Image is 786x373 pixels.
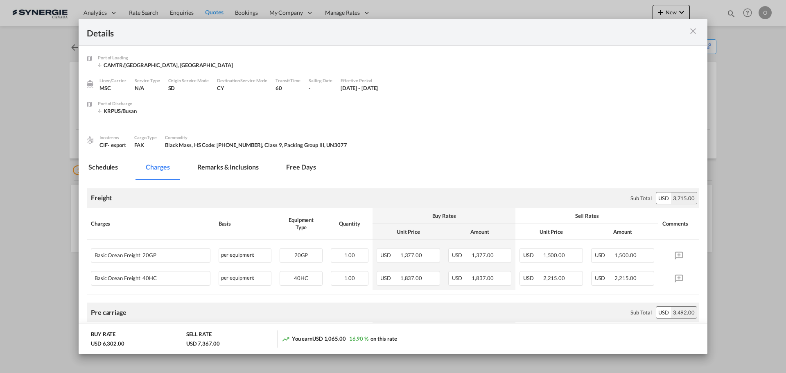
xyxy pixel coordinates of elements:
div: - [309,84,332,92]
th: Amount [587,224,659,240]
span: USD [523,275,542,281]
span: , [192,142,193,148]
div: CIF [99,141,126,149]
span: 2,215.00 [614,275,636,281]
span: N/A [135,85,144,91]
div: USD [656,192,671,204]
div: KRPUS/Busan [98,107,163,115]
div: Pre carriage [91,308,126,317]
span: Black Mass [165,142,194,148]
div: Quantity [331,220,368,227]
div: 60 [276,84,300,92]
md-tab-item: Free days [276,157,325,180]
div: 10 Sep 2025 - 5 Nov 2025 [341,84,378,92]
span: USD [380,252,399,258]
span: 40HC [294,275,308,281]
span: 1,837.00 [400,275,422,281]
md-tab-item: Remarks & Inclusions [187,157,268,180]
div: Origin Service Mode [168,77,209,84]
th: Comments [658,322,699,354]
div: Details [87,27,638,37]
span: 1,837.00 [472,275,493,281]
div: Buy Rates [377,212,511,219]
md-dialog: Port of Loading ... [79,19,707,355]
span: , [262,142,263,148]
div: USD 7,367.00 [186,340,220,347]
div: SELL RATE [186,330,212,340]
div: per equipment [219,271,272,286]
span: 1,500.00 [543,252,565,258]
div: Sell Rates [519,212,654,219]
span: HS Code: [PHONE_NUMBER] [194,142,265,148]
md-icon: icon-trending-up [282,335,290,343]
span: 1,500.00 [614,252,636,258]
md-pagination-wrapper: Use the left and right arrow keys to navigate between tabs [79,157,334,180]
div: Freight [91,193,112,202]
div: Basic Ocean Freight [95,271,178,281]
div: Port of Loading [98,54,233,61]
md-icon: icon-close m-3 fg-AAA8AD cursor [688,26,698,36]
span: 1.00 [344,252,355,258]
span: 1,377.00 [400,252,422,258]
span: 1.00 [344,275,355,281]
span: 16.90 % [349,335,368,342]
span: 20GP [140,252,156,258]
md-tab-item: Charges [136,157,179,180]
span: 20GP [294,252,308,258]
span: Class 9, Packing Group III [264,142,326,148]
span: 2,215.00 [543,275,565,281]
div: Basic Ocean Freight [95,249,178,258]
span: USD [380,275,399,281]
div: You earn on this rate [282,335,397,344]
div: Incoterms [99,134,126,141]
div: Cargo Type [134,134,157,141]
div: Destination Service Mode [217,77,268,84]
span: USD [452,252,471,258]
span: USD [452,275,471,281]
div: - export [108,141,126,149]
span: 40HC [140,275,157,281]
th: Amount [444,224,516,240]
div: Sailing Date [309,77,332,84]
span: USD [523,252,542,258]
div: Port of Discharge [98,100,163,107]
div: Equipment Type [280,216,323,231]
div: 3,715.00 [671,192,697,204]
th: Unit Price [515,224,587,240]
div: CY [217,84,268,92]
div: BUY RATE [91,330,115,340]
span: UN3077 [326,142,347,148]
div: Basis [219,220,272,227]
span: , [324,142,325,148]
md-tab-item: Schedules [79,157,128,180]
span: USD [595,275,614,281]
img: cargo.png [86,136,95,145]
div: USD 6,302.00 [91,340,124,347]
div: per equipment [219,248,272,263]
th: Unit Price [373,224,444,240]
div: Charges [91,220,210,227]
div: Commodity [165,134,347,141]
div: FAK [134,141,157,149]
div: Transit Time [276,77,300,84]
th: Comments [658,208,699,240]
div: Service Type [135,77,160,84]
div: 3,492.00 [671,307,697,318]
div: Sub Total [630,309,652,316]
div: MSC [99,84,126,92]
span: USD [595,252,614,258]
div: CAMTR/Montreal, QC [98,61,233,69]
div: Liner/Carrier [99,77,126,84]
span: USD 1,065.00 [312,335,346,342]
span: 1,377.00 [472,252,493,258]
div: SD [168,84,209,92]
div: Sub Total [630,194,652,202]
div: Effective Period [341,77,378,84]
div: USD [656,307,671,318]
